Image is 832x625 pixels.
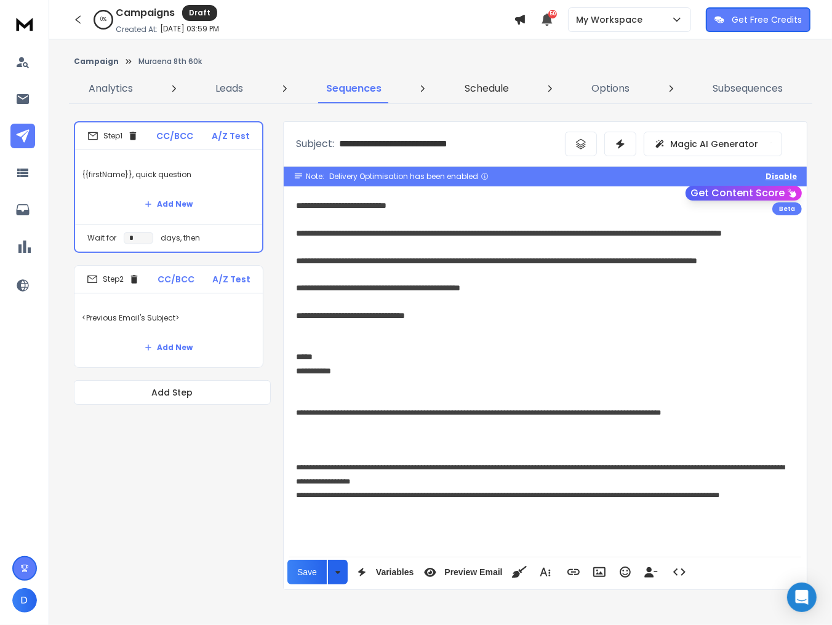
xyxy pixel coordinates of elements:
div: Step 2 [87,274,140,285]
a: Subsequences [705,74,790,103]
a: Analytics [81,74,140,103]
p: 0 % [100,16,106,23]
button: Insert Image (Ctrl+P) [588,560,611,584]
p: Wait for [87,233,116,243]
button: Add New [135,192,202,217]
button: More Text [534,560,557,584]
button: D [12,588,37,613]
button: Campaign [74,57,119,66]
p: CC/BCC [157,130,194,142]
button: Clean HTML [508,560,531,584]
button: Preview Email [418,560,505,584]
button: Emoticons [614,560,637,584]
div: Draft [182,5,217,21]
button: Get Free Credits [706,7,810,32]
li: Step2CC/BCCA/Z Test<Previous Email's Subject>Add New [74,265,263,368]
p: My Workspace [576,14,647,26]
button: Add New [135,335,202,360]
p: days, then [161,233,200,243]
p: A/Z Test [212,130,250,142]
span: Note: [306,172,324,181]
button: Insert Unsubscribe Link [639,560,663,584]
div: Beta [772,202,802,215]
span: Variables [374,567,417,578]
p: Options [592,81,630,96]
p: Get Free Credits [732,14,802,26]
li: Step1CC/BCCA/Z Test{{firstName}}, quick questionAdd NewWait fordays, then [74,121,263,253]
a: Sequences [319,74,389,103]
a: Schedule [457,74,516,103]
p: A/Z Test [212,273,250,285]
p: <Previous Email's Subject> [82,301,255,335]
p: Subsequences [713,81,783,96]
button: Magic AI Generator [644,132,782,156]
div: Delivery Optimisation has been enabled [329,172,489,181]
p: Subject: [296,137,334,151]
p: Leads [215,81,243,96]
button: Save [287,560,327,584]
p: Muraena 8th 60k [138,57,202,66]
span: Preview Email [442,567,505,578]
p: Analytics [89,81,133,96]
p: Schedule [465,81,509,96]
button: Insert Link (Ctrl+K) [562,560,585,584]
a: Options [585,74,638,103]
p: {{firstName}}, quick question [82,157,255,192]
button: Variables [350,560,417,584]
span: 50 [548,10,557,18]
a: Leads [208,74,250,103]
h1: Campaigns [116,6,175,20]
button: Disable [766,172,797,181]
button: Add Step [74,380,271,405]
div: Step 1 [87,130,138,141]
p: Created At: [116,25,158,34]
p: Sequences [326,81,382,96]
button: Get Content Score [686,186,802,201]
p: Magic AI Generator [670,138,758,150]
img: logo [12,12,37,35]
div: Open Intercom Messenger [787,583,817,612]
p: CC/BCC [158,273,194,285]
p: [DATE] 03:59 PM [160,24,219,34]
button: Code View [668,560,691,584]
